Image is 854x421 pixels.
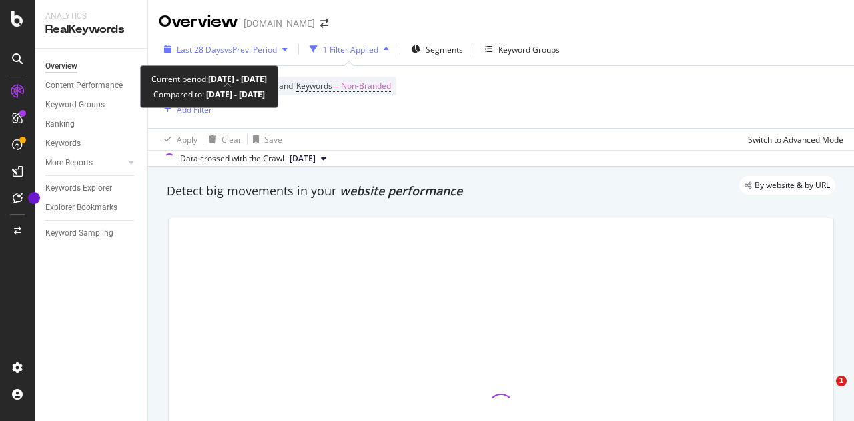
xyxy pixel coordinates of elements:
div: [DOMAIN_NAME] [244,17,315,30]
div: 1 Filter Applied [323,44,378,55]
div: Analytics [45,11,137,22]
div: arrow-right-arrow-left [320,19,328,28]
button: Save [248,129,282,150]
div: Compared to: [153,87,265,102]
b: [DATE] - [DATE] [204,89,265,100]
button: Keyword Groups [480,39,565,60]
a: Keywords Explorer [45,181,138,195]
div: Keyword Groups [498,44,560,55]
iframe: Intercom live chat [809,376,841,408]
a: Keyword Groups [45,98,138,112]
a: Content Performance [45,79,138,93]
button: Segments [406,39,468,60]
span: = [334,80,339,91]
button: Last 28 DaysvsPrev. Period [159,39,293,60]
span: Non-Branded [341,77,391,95]
div: legacy label [739,176,835,195]
span: Keywords [296,80,332,91]
div: Clear [222,134,242,145]
a: Ranking [45,117,138,131]
div: Current period: [151,71,267,87]
div: Tooltip anchor [28,192,40,204]
div: Add Filter [177,104,212,115]
span: Last 28 Days [177,44,224,55]
button: Apply [159,129,197,150]
b: [DATE] - [DATE] [208,73,267,85]
div: Apply [177,134,197,145]
div: Overview [45,59,77,73]
button: Add Filter [159,101,212,117]
div: Save [264,134,282,145]
div: Keyword Groups [45,98,105,112]
span: By website & by URL [755,181,830,189]
a: Overview [45,59,138,73]
div: RealKeywords [45,22,137,37]
a: Keyword Sampling [45,226,138,240]
div: Switch to Advanced Mode [748,134,843,145]
div: Content Performance [45,79,123,93]
div: Data crossed with the Crawl [180,153,284,165]
div: Keywords Explorer [45,181,112,195]
div: Keyword Sampling [45,226,113,240]
button: 1 Filter Applied [304,39,394,60]
div: More Reports [45,156,93,170]
div: Ranking [45,117,75,131]
span: Segments [426,44,463,55]
button: Clear [203,129,242,150]
a: Keywords [45,137,138,151]
button: [DATE] [284,151,332,167]
a: More Reports [45,156,125,170]
span: 2025 Aug. 2nd [290,153,316,165]
div: Explorer Bookmarks [45,201,117,215]
div: Keywords [45,137,81,151]
span: vs Prev. Period [224,44,277,55]
div: Overview [159,11,238,33]
a: Explorer Bookmarks [45,201,138,215]
button: Switch to Advanced Mode [743,129,843,150]
span: and [279,80,293,91]
span: 1 [836,376,847,386]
